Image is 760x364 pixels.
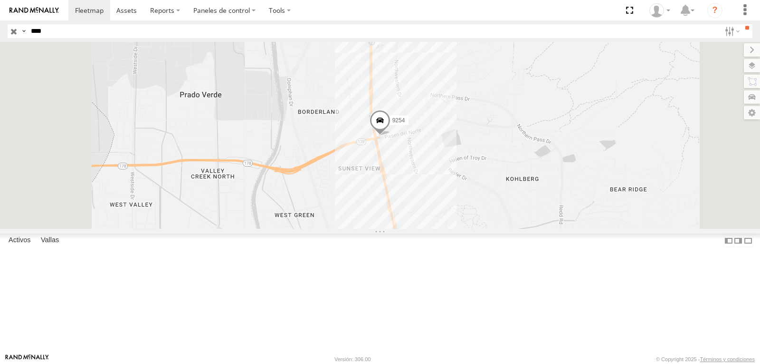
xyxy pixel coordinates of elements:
label: Activos [4,234,36,247]
label: Tabla de resumen del muelle a la derecha [733,234,743,247]
font: Vallas [41,236,59,244]
font: Paneles de control [193,6,250,15]
font: 9254 [392,117,405,124]
font: © Copyright 2025 - [656,356,700,362]
label: Configuración del mapa [744,106,760,119]
label: Consulta de búsqueda [20,24,28,38]
font: Activos [9,236,30,244]
div: Daniel Lupio [646,3,674,18]
label: Opciones de filtro de búsqueda [721,24,741,38]
a: Términos y condiciones [700,356,755,362]
label: Vallas [36,234,64,247]
label: Tabla de resumen del muelle a la izquierda [724,234,733,247]
label: Ocultar tabla de resumen [743,234,753,247]
font: ? [712,5,717,15]
a: Visita nuestro sitio web [5,354,49,364]
img: rand-logo.svg [9,7,59,14]
font: Versión: 306.00 [334,356,370,362]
